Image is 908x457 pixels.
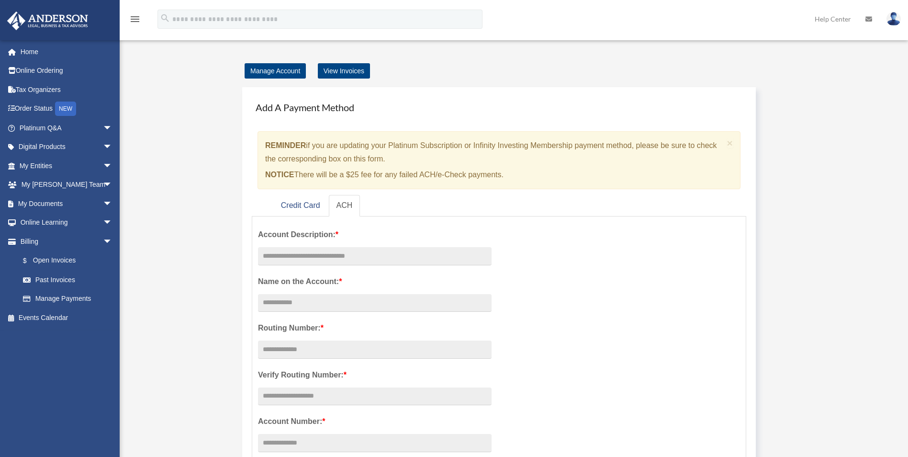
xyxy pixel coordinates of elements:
a: ACH [329,195,360,217]
a: Home [7,42,127,61]
label: Account Description: [258,228,492,241]
div: NEW [55,102,76,116]
span: arrow_drop_down [103,232,122,251]
span: arrow_drop_down [103,156,122,176]
a: menu [129,17,141,25]
strong: REMINDER [265,141,306,149]
i: menu [129,13,141,25]
a: Billingarrow_drop_down [7,232,127,251]
a: Credit Card [273,195,328,217]
a: My Entitiesarrow_drop_down [7,156,127,175]
label: Verify Routing Number: [258,368,492,382]
button: Close [727,138,733,148]
label: Routing Number: [258,321,492,335]
h4: Add A Payment Method [252,97,746,118]
span: × [727,137,733,149]
img: User Pic [886,12,901,26]
a: Platinum Q&Aarrow_drop_down [7,118,127,137]
a: $Open Invoices [13,251,127,271]
strong: NOTICE [265,171,294,179]
a: View Invoices [318,63,370,79]
span: arrow_drop_down [103,213,122,233]
span: arrow_drop_down [103,194,122,214]
label: Account Number: [258,415,492,428]
label: Name on the Account: [258,275,492,288]
span: arrow_drop_down [103,118,122,138]
a: Online Learningarrow_drop_down [7,213,127,232]
p: There will be a $25 fee for any failed ACH/e-Check payments. [265,168,723,182]
img: Anderson Advisors Platinum Portal [4,11,91,30]
a: Manage Account [245,63,306,79]
span: arrow_drop_down [103,137,122,157]
span: arrow_drop_down [103,175,122,195]
a: My Documentsarrow_drop_down [7,194,127,213]
a: Online Ordering [7,61,127,80]
a: Events Calendar [7,308,127,327]
a: Order StatusNEW [7,99,127,119]
a: Manage Payments [13,289,122,308]
a: My [PERSON_NAME] Teamarrow_drop_down [7,175,127,194]
a: Digital Productsarrow_drop_down [7,137,127,157]
div: if you are updating your Platinum Subscription or Infinity Investing Membership payment method, p... [258,131,740,189]
i: search [160,13,170,23]
a: Tax Organizers [7,80,127,99]
span: $ [28,255,33,267]
a: Past Invoices [13,270,127,289]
